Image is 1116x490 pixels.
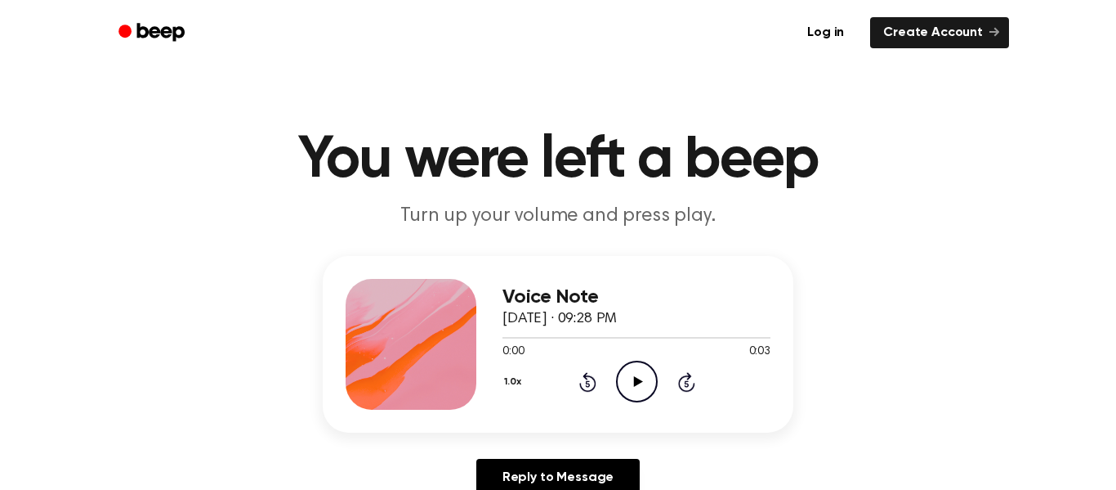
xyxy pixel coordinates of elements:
p: Turn up your volume and press play. [244,203,872,230]
h1: You were left a beep [140,131,976,190]
span: [DATE] · 09:28 PM [502,312,617,326]
span: 0:00 [502,344,524,361]
a: Beep [107,17,199,49]
a: Create Account [870,17,1009,48]
h3: Voice Note [502,286,770,308]
span: 0:03 [749,344,770,361]
button: 1.0x [502,368,527,396]
a: Log in [791,14,860,52]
